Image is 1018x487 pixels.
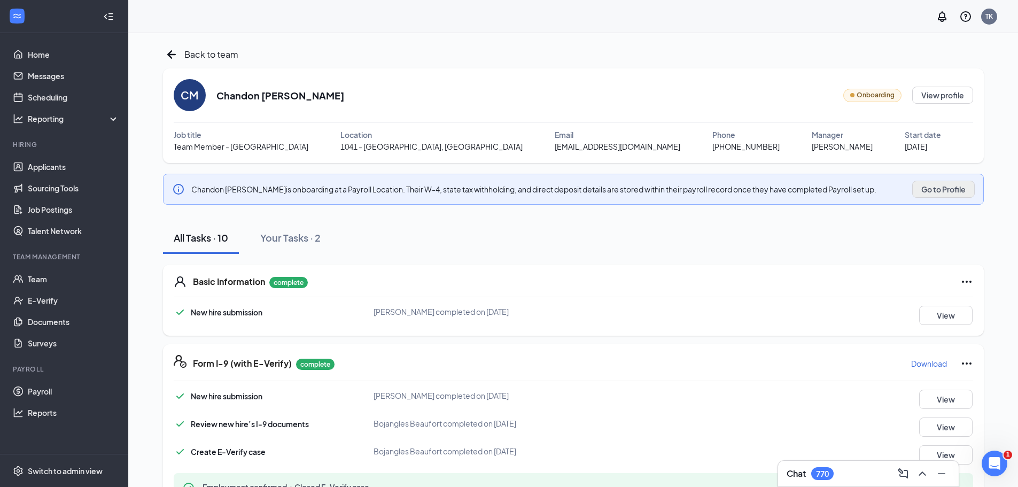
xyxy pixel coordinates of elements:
[787,468,806,480] h3: Chat
[191,391,262,401] span: New hire submission
[985,12,993,21] div: TK
[174,306,186,319] svg: Checkmark
[857,90,895,101] span: Onboarding
[374,446,516,456] span: Bojangles Beaufort completed on [DATE]
[13,365,117,374] div: Payroll
[912,181,975,198] button: Go to Profile
[174,231,228,244] div: All Tasks · 10
[897,467,910,480] svg: ComposeMessage
[12,11,22,21] svg: WorkstreamLogo
[933,465,950,482] button: Minimize
[163,46,180,63] svg: ArrowLeftNew
[919,306,973,325] button: View
[555,141,680,152] span: [EMAIL_ADDRESS][DOMAIN_NAME]
[919,418,973,437] button: View
[1004,451,1012,459] span: 1
[340,129,372,141] span: Location
[191,184,876,194] span: Chandon [PERSON_NAME] is onboarding at a Payroll Location. Their W-4, state tax withholding, and ...
[28,156,119,177] a: Applicants
[911,355,947,372] button: Download
[28,113,120,124] div: Reporting
[712,141,780,152] span: [PHONE_NUMBER]
[812,141,873,152] span: [PERSON_NAME]
[28,220,119,242] a: Talent Network
[103,11,114,22] svg: Collapse
[28,177,119,199] a: Sourcing Tools
[374,391,509,400] span: [PERSON_NAME] completed on [DATE]
[174,275,186,288] svg: User
[28,333,119,354] a: Surveys
[28,402,119,423] a: Reports
[181,88,198,103] div: CM
[174,129,201,141] span: Job title
[296,359,335,370] p: complete
[935,467,948,480] svg: Minimize
[13,252,117,261] div: Team Management
[28,381,119,402] a: Payroll
[914,465,931,482] button: ChevronUp
[340,141,523,152] span: 1041 - [GEOGRAPHIC_DATA], [GEOGRAPHIC_DATA]
[174,445,186,458] svg: Checkmark
[28,199,119,220] a: Job Postings
[193,358,292,369] h5: Form I-9 (with E-Verify)
[13,113,24,124] svg: Analysis
[191,307,262,317] span: New hire submission
[191,419,309,429] span: Review new hire’s I-9 documents
[28,65,119,87] a: Messages
[712,129,735,141] span: Phone
[28,311,119,333] a: Documents
[916,467,929,480] svg: ChevronUp
[163,46,238,63] a: ArrowLeftNewBack to team
[28,290,119,311] a: E-Verify
[936,10,949,23] svg: Notifications
[982,451,1007,476] iframe: Intercom live chat
[260,231,321,244] div: Your Tasks · 2
[172,183,185,196] svg: Info
[911,358,947,369] p: Download
[13,140,117,149] div: Hiring
[174,418,186,430] svg: Checkmark
[28,44,119,65] a: Home
[905,141,927,152] span: [DATE]
[919,445,973,465] button: View
[174,141,308,152] span: Team Member - [GEOGRAPHIC_DATA]
[191,447,266,457] span: Create E-Verify case
[174,355,186,368] svg: FormI9EVerifyIcon
[919,390,973,409] button: View
[905,129,941,141] span: Start date
[193,276,265,288] h5: Basic Information
[959,10,972,23] svg: QuestionInfo
[912,87,973,104] button: View profile
[816,469,829,478] div: 770
[374,419,516,428] span: Bojangles Beaufort completed on [DATE]
[960,275,973,288] svg: Ellipses
[374,307,509,316] span: [PERSON_NAME] completed on [DATE]
[216,89,344,102] h2: Chandon [PERSON_NAME]
[269,277,308,288] p: complete
[184,48,238,61] span: Back to team
[812,129,843,141] span: Manager
[960,357,973,370] svg: Ellipses
[28,466,103,476] div: Switch to admin view
[895,465,912,482] button: ComposeMessage
[174,390,186,403] svg: Checkmark
[28,87,119,108] a: Scheduling
[555,129,573,141] span: Email
[13,466,24,476] svg: Settings
[28,268,119,290] a: Team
